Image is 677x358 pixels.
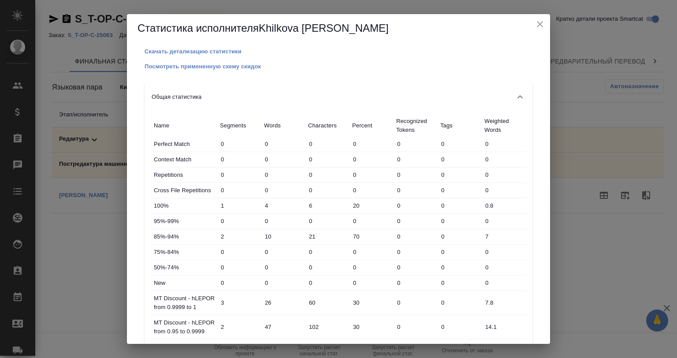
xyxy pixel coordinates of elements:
[262,230,306,243] input: ✎ Введи что-нибудь
[482,276,526,289] input: ✎ Введи что-нибудь
[154,121,216,130] p: Name
[394,230,438,243] input: ✎ Введи что-нибудь
[220,121,260,130] p: Segments
[262,321,306,333] input: ✎ Введи что-нибудь
[262,153,306,166] input: ✎ Введи что-нибудь
[308,121,348,130] p: Characters
[350,184,394,197] input: ✎ Введи что-нибудь
[306,215,350,227] input: ✎ Введи что-нибудь
[438,184,482,197] input: ✎ Введи что-нибудь
[394,246,438,258] input: ✎ Введи что-нибудь
[394,184,438,197] input: ✎ Введи что-нибудь
[306,276,350,289] input: ✎ Введи что-нибудь
[152,93,201,101] p: Общая статистика
[145,48,242,55] p: Скачать детализацию статистики
[350,261,394,274] input: ✎ Введи что-нибудь
[438,296,482,309] input: ✎ Введи что-нибудь
[394,138,438,150] input: ✎ Введи что-нибудь
[438,199,482,212] input: ✎ Введи что-нибудь
[394,321,438,333] input: ✎ Введи что-нибудь
[262,261,306,274] input: ✎ Введи что-нибудь
[262,184,306,197] input: ✎ Введи что-нибудь
[482,296,526,309] input: ✎ Введи что-нибудь
[306,296,350,309] input: ✎ Введи что-нибудь
[482,168,526,181] input: ✎ Введи что-нибудь
[482,199,526,212] input: ✎ Введи что-нибудь
[154,171,216,179] p: Repetitions
[154,155,216,164] p: Context Match
[533,18,547,31] button: close
[394,153,438,166] input: ✎ Введи что-нибудь
[306,246,350,258] input: ✎ Введи что-нибудь
[482,138,526,150] input: ✎ Введи что-нибудь
[482,184,526,197] input: ✎ Введи что-нибудь
[350,230,394,243] input: ✎ Введи что-нибудь
[394,199,438,212] input: ✎ Введи что-нибудь
[350,168,394,181] input: ✎ Введи что-нибудь
[306,199,350,212] input: ✎ Введи что-нибудь
[352,121,392,130] p: Percent
[264,121,304,130] p: Words
[218,138,262,150] input: ✎ Введи что-нибудь
[482,153,526,166] input: ✎ Введи что-нибудь
[482,261,526,274] input: ✎ Введи что-нибудь
[350,138,394,150] input: ✎ Введи что-нибудь
[394,215,438,227] input: ✎ Введи что-нибудь
[484,117,524,134] p: Weighted Words
[154,318,216,336] p: MT Discount - hLEPOR from 0.95 to 0.9999
[262,138,306,150] input: ✎ Введи что-нибудь
[145,62,261,70] a: Посмотреть примененную схему скидок
[218,276,262,289] input: ✎ Введи что-нибудь
[306,153,350,166] input: ✎ Введи что-нибудь
[262,199,306,212] input: ✎ Введи что-нибудь
[154,248,216,257] p: 75%-84%
[306,261,350,274] input: ✎ Введи что-нибудь
[154,294,216,312] p: MT Discount - hLEPOR from 0.9999 to 1
[438,261,482,274] input: ✎ Введи что-нибудь
[482,321,526,333] input: ✎ Введи что-нибудь
[138,21,539,35] h5: Статистика исполнителя Khilkova [PERSON_NAME]
[218,199,262,212] input: ✎ Введи что-нибудь
[218,168,262,181] input: ✎ Введи что-нибудь
[396,117,436,134] p: Recognized Tokens
[218,321,262,333] input: ✎ Введи что-нибудь
[218,261,262,274] input: ✎ Введи что-нибудь
[438,215,482,227] input: ✎ Введи что-нибудь
[218,215,262,227] input: ✎ Введи что-нибудь
[438,246,482,258] input: ✎ Введи что-нибудь
[218,153,262,166] input: ✎ Введи что-нибудь
[145,83,532,111] div: Общая статистика
[350,296,394,309] input: ✎ Введи что-нибудь
[394,261,438,274] input: ✎ Введи что-нибудь
[350,276,394,289] input: ✎ Введи что-нибудь
[154,263,216,272] p: 50%-74%
[306,184,350,197] input: ✎ Введи что-нибудь
[438,276,482,289] input: ✎ Введи что-нибудь
[438,230,482,243] input: ✎ Введи что-нибудь
[218,246,262,258] input: ✎ Введи что-нибудь
[482,230,526,243] input: ✎ Введи что-нибудь
[218,296,262,309] input: ✎ Введи что-нибудь
[350,199,394,212] input: ✎ Введи что-нибудь
[306,230,350,243] input: ✎ Введи что-нибудь
[262,276,306,289] input: ✎ Введи что-нибудь
[394,276,438,289] input: ✎ Введи что-нибудь
[218,230,262,243] input: ✎ Введи что-нибудь
[438,168,482,181] input: ✎ Введи что-нибудь
[394,168,438,181] input: ✎ Введи что-нибудь
[350,246,394,258] input: ✎ Введи что-нибудь
[262,215,306,227] input: ✎ Введи что-нибудь
[350,215,394,227] input: ✎ Введи что-нибудь
[440,121,480,130] p: Tags
[350,321,394,333] input: ✎ Введи что-нибудь
[350,153,394,166] input: ✎ Введи что-нибудь
[154,140,216,149] p: Perfect Match
[145,63,261,70] p: Посмотреть примененную схему скидок
[394,296,438,309] input: ✎ Введи что-нибудь
[154,279,216,287] p: New
[306,138,350,150] input: ✎ Введи что-нибудь
[262,246,306,258] input: ✎ Введи что-нибудь
[306,321,350,333] input: ✎ Введи что-нибудь
[154,201,216,210] p: 100%
[145,47,242,56] button: Скачать детализацию статистики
